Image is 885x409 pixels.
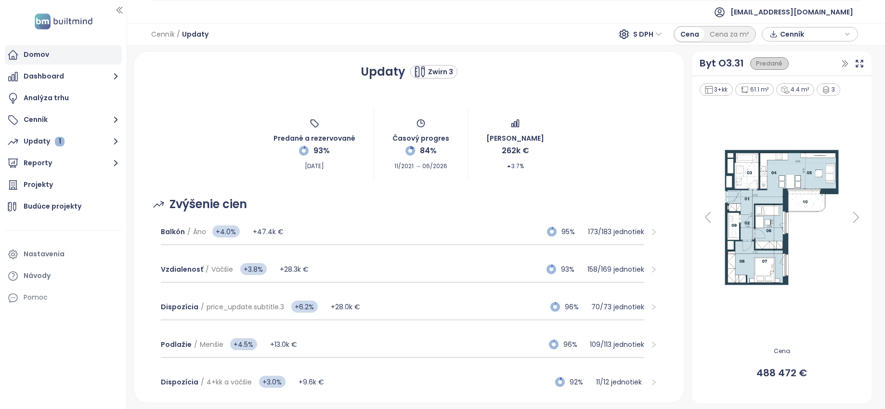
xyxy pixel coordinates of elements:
[280,264,309,274] span: +28.3k €
[392,128,449,144] span: Časový progres
[161,377,198,387] span: Dispozícia
[24,200,81,212] div: Budúce projekty
[291,301,318,313] span: +6.2%
[24,135,65,147] div: Updaty
[698,366,865,381] span: 488 472 €
[5,67,122,86] button: Dashboard
[588,226,644,237] p: 173 / 183 jednotiek
[331,302,360,312] span: +28.0k €
[5,288,122,307] div: Pomoc
[563,339,585,350] span: 96%
[735,83,774,96] div: 61.1 m²
[428,67,453,77] div: Zwirn 3
[776,83,815,96] div: 4.4 m²
[230,338,257,350] span: +4.5%
[5,110,122,130] button: Cenník
[750,57,789,70] div: Predané
[207,302,284,312] span: price_update.subtitle.3
[24,270,51,282] div: Návody
[161,264,203,274] span: Vzdialenosť
[5,154,122,173] button: Reporty
[201,302,204,312] span: /
[650,228,657,236] span: right
[675,27,704,41] div: Cena
[5,266,122,286] a: Návody
[151,26,175,43] span: Cenník
[24,291,48,303] div: Pomoc
[633,27,662,41] span: S DPH
[507,157,524,171] span: 3.7%
[207,377,252,387] span: 4+kk a väčšie
[211,264,233,274] span: Väčšie
[700,83,733,96] div: 3+kk
[5,245,122,264] a: Nastavenia
[420,145,437,157] span: 84%
[570,377,591,387] span: 92%
[161,302,198,312] span: Dispozícia
[212,225,240,237] span: +4.0%
[561,264,582,275] span: 93%
[182,26,208,43] span: Updaty
[55,137,65,146] div: 1
[5,132,122,151] button: Updaty 1
[5,89,122,108] a: Analýza trhu
[650,341,657,348] span: right
[177,26,180,43] span: /
[587,264,644,275] p: 158 / 169 jednotiek
[169,195,247,213] span: Zvýšenie cien
[780,27,842,41] span: Cenník
[201,377,204,387] span: /
[259,376,286,388] span: +3.0%
[713,145,851,290] img: Floor plan
[24,179,53,191] div: Projekty
[270,340,297,349] span: +13.0k €
[161,227,185,237] span: Balkón
[591,302,644,312] p: 70 / 73 jednotiek
[817,83,840,96] div: 3
[730,0,853,24] span: [EMAIL_ADDRESS][DOMAIN_NAME]
[161,340,192,349] span: Podlažie
[590,339,644,350] p: 109 / 113 jednotiek
[507,164,511,169] span: caret-up
[596,377,644,387] p: 11 / 12 jednotiek
[313,145,330,157] span: 93%
[361,63,405,80] h1: Updaty
[273,128,355,144] span: Predané a rezervované
[650,266,657,273] span: right
[650,379,657,386] span: right
[32,12,95,31] img: logo
[5,45,122,65] a: Domov
[24,248,65,260] div: Nastavenia
[240,263,267,275] span: +3.8%
[394,157,447,171] span: 11/2021 → 06/2026
[253,227,284,237] span: +47.4k €
[206,264,209,274] span: /
[5,197,122,216] a: Budúce projekty
[704,27,755,41] div: Cena za m²
[561,226,583,237] span: 95%
[486,128,544,144] span: [PERSON_NAME]
[650,303,657,311] span: right
[299,377,324,387] span: +9.6k €
[193,227,206,237] span: Áno
[24,92,69,104] div: Analýza trhu
[194,340,197,349] span: /
[5,175,122,195] a: Projekty
[767,27,853,41] div: button
[305,157,324,171] span: [DATE]
[565,302,586,312] span: 96%
[24,49,49,61] div: Domov
[187,227,191,237] span: /
[700,56,744,71] a: Byt O3.31
[200,340,223,349] span: Menšie
[698,347,865,356] span: Cena
[502,145,529,157] span: 262k €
